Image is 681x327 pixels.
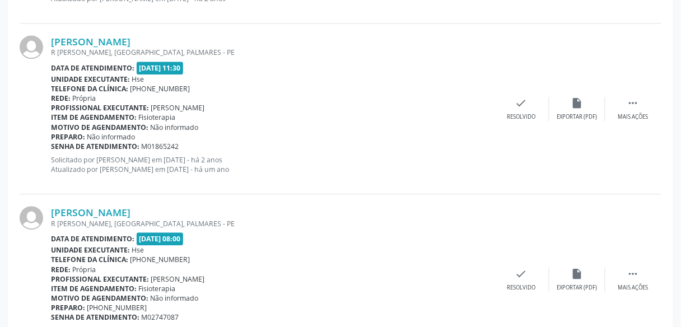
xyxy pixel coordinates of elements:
span: [DATE] 11:30 [137,62,184,74]
div: Exportar (PDF) [557,284,598,292]
b: Motivo de agendamento: [51,123,148,132]
i: check [515,268,528,280]
span: Não informado [151,123,199,132]
span: [PHONE_NUMBER] [87,303,147,312]
span: Própria [73,265,96,274]
img: img [20,35,43,59]
div: Mais ações [618,284,649,292]
div: R [PERSON_NAME], [GEOGRAPHIC_DATA], PALMARES - PE [51,48,493,57]
b: Preparo: [51,303,85,312]
i: insert_drive_file [571,97,584,109]
span: [PERSON_NAME] [151,274,205,284]
b: Rede: [51,94,71,103]
b: Telefone da clínica: [51,84,128,94]
b: Motivo de agendamento: [51,293,148,303]
i:  [627,97,640,109]
b: Profissional executante: [51,103,149,113]
div: Mais ações [618,113,649,121]
span: [DATE] 08:00 [137,232,184,245]
i: insert_drive_file [571,268,584,280]
span: Hse [132,245,144,255]
span: Hse [132,74,144,84]
b: Item de agendamento: [51,113,137,122]
span: Não informado [151,293,199,303]
b: Data de atendimento: [51,63,134,73]
div: Exportar (PDF) [557,113,598,121]
a: [PERSON_NAME] [51,35,130,48]
span: Fisioterapia [139,113,176,122]
div: Resolvido [507,284,535,292]
b: Profissional executante: [51,274,149,284]
span: [PHONE_NUMBER] [130,84,190,94]
p: Solicitado por [PERSON_NAME] em [DATE] - há 2 anos Atualizado por [PERSON_NAME] em [DATE] - há um... [51,155,493,174]
b: Rede: [51,265,71,274]
span: Não informado [87,132,136,142]
div: Resolvido [507,113,535,121]
a: [PERSON_NAME] [51,206,130,218]
span: M02747087 [142,312,179,322]
span: M01865242 [142,142,179,151]
img: img [20,206,43,230]
b: Unidade executante: [51,74,130,84]
span: Própria [73,94,96,103]
b: Senha de atendimento: [51,312,139,322]
i: check [515,97,528,109]
i:  [627,268,640,280]
b: Senha de atendimento: [51,142,139,151]
span: [PHONE_NUMBER] [130,255,190,264]
b: Telefone da clínica: [51,255,128,264]
b: Item de agendamento: [51,284,137,293]
span: Fisioterapia [139,284,176,293]
div: R [PERSON_NAME], [GEOGRAPHIC_DATA], PALMARES - PE [51,219,493,228]
b: Unidade executante: [51,245,130,255]
span: [PERSON_NAME] [151,103,205,113]
b: Preparo: [51,132,85,142]
b: Data de atendimento: [51,234,134,244]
